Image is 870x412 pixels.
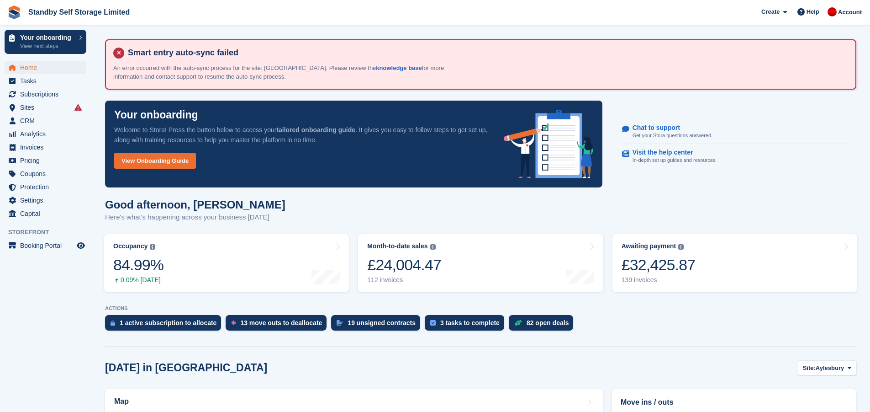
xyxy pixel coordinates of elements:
[816,364,844,373] span: Aylesbury
[150,244,155,250] img: icon-info-grey-7440780725fd019a000dd9b08b2336e03edf1995a4989e88bcd33f0948082b44.svg
[5,194,86,207] a: menu
[430,244,436,250] img: icon-info-grey-7440780725fd019a000dd9b08b2336e03edf1995a4989e88bcd33f0948082b44.svg
[240,319,322,326] div: 13 move outs to deallocate
[20,239,75,252] span: Booking Portal
[633,156,717,164] p: In-depth set up guides and resources.
[114,153,196,169] a: View Onboarding Guide
[828,7,837,16] img: Aaron Winter
[5,30,86,54] a: Your onboarding View next steps
[622,119,848,144] a: Chat to support Get your Stora questions answered.
[678,244,684,250] img: icon-info-grey-7440780725fd019a000dd9b08b2336e03edf1995a4989e88bcd33f0948082b44.svg
[5,141,86,154] a: menu
[504,110,593,178] img: onboarding-info-6c161a55d2c0e0a8cae90662b2fe09162a5109e8cc188191df67fb4f79e88e88.svg
[20,114,75,127] span: CRM
[105,362,267,374] h2: [DATE] in [GEOGRAPHIC_DATA]
[5,61,86,74] a: menu
[425,315,509,335] a: 3 tasks to complete
[367,276,441,284] div: 112 invoices
[120,319,216,326] div: 1 active subscription to allocate
[114,397,129,406] h2: Map
[5,114,86,127] a: menu
[20,128,75,140] span: Analytics
[20,207,75,220] span: Capital
[113,276,163,284] div: 0.09% [DATE]
[105,315,226,335] a: 1 active subscription to allocate
[104,234,349,292] a: Occupancy 84.99% 0.09% [DATE]
[348,319,416,326] div: 19 unsigned contracts
[20,167,75,180] span: Coupons
[5,128,86,140] a: menu
[114,110,198,120] p: Your onboarding
[367,242,427,250] div: Month-to-date sales
[430,320,436,326] img: task-75834270c22a3079a89374b754ae025e5fb1db73e45f91037f5363f120a921f8.svg
[514,320,522,326] img: deal-1b604bf984904fb50ccaf53a9ad4b4a5d6e5aea283cecdc64d6e3604feb123c2.svg
[7,5,21,19] img: stora-icon-8386f47178a22dfd0bd8f6a31ec36ba5ce8667c1dd55bd0f319d3a0aa187defe.svg
[761,7,780,16] span: Create
[5,167,86,180] a: menu
[20,75,75,87] span: Tasks
[25,5,133,20] a: Standby Self Storage Limited
[20,34,74,41] p: Your onboarding
[331,315,425,335] a: 19 unsigned contracts
[114,125,489,145] p: Welcome to Stora! Press the button below to access your . It gives you easy to follow steps to ge...
[276,126,355,134] strong: tailored onboarding guide
[367,256,441,274] div: £24,004.47
[20,181,75,193] span: Protection
[612,234,857,292] a: Awaiting payment £32,425.87 139 invoices
[622,256,696,274] div: £32,425.87
[124,48,848,58] h4: Smart entry auto-sync failed
[5,75,86,87] a: menu
[20,101,75,114] span: Sites
[807,7,819,16] span: Help
[798,360,856,375] button: Site: Aylesbury
[621,397,848,408] h2: Move ins / outs
[376,64,422,71] a: knowledge base
[20,61,75,74] span: Home
[113,64,456,81] p: An error occurred with the auto-sync process for the site: [GEOGRAPHIC_DATA]. Please review the f...
[527,319,569,326] div: 82 open deals
[5,88,86,101] a: menu
[633,149,710,156] p: Visit the help center
[622,144,848,169] a: Visit the help center In-depth set up guides and resources.
[20,154,75,167] span: Pricing
[5,207,86,220] a: menu
[5,101,86,114] a: menu
[358,234,603,292] a: Month-to-date sales £24,004.47 112 invoices
[8,228,91,237] span: Storefront
[74,104,82,111] i: Smart entry sync failures have occurred
[622,276,696,284] div: 139 invoices
[20,88,75,101] span: Subscriptions
[20,42,74,50] p: View next steps
[105,305,856,311] p: ACTIONS
[231,320,236,326] img: move_outs_to_deallocate_icon-f764333ba52eb49d3ac5e1228854f67142a1ed5810a6f6cc68b1a99e826820c5.svg
[337,320,343,326] img: contract_signature_icon-13c848040528278c33f63329250d36e43548de30e8caae1d1a13099fd9432cc5.svg
[803,364,816,373] span: Site:
[105,212,285,223] p: Here's what's happening across your business [DATE]
[105,198,285,211] h1: Good afternoon, [PERSON_NAME]
[440,319,500,326] div: 3 tasks to complete
[622,242,676,250] div: Awaiting payment
[509,315,578,335] a: 82 open deals
[5,154,86,167] a: menu
[5,181,86,193] a: menu
[20,194,75,207] span: Settings
[111,320,115,326] img: active_subscription_to_allocate_icon-d502201f5373d7db506a760aba3b589e785aa758c864c3986d89f69b8ff3...
[5,239,86,252] a: menu
[226,315,331,335] a: 13 move outs to deallocate
[838,8,862,17] span: Account
[20,141,75,154] span: Invoices
[633,132,712,139] p: Get your Stora questions answered.
[75,240,86,251] a: Preview store
[633,124,705,132] p: Chat to support
[113,256,163,274] div: 84.99%
[113,242,148,250] div: Occupancy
